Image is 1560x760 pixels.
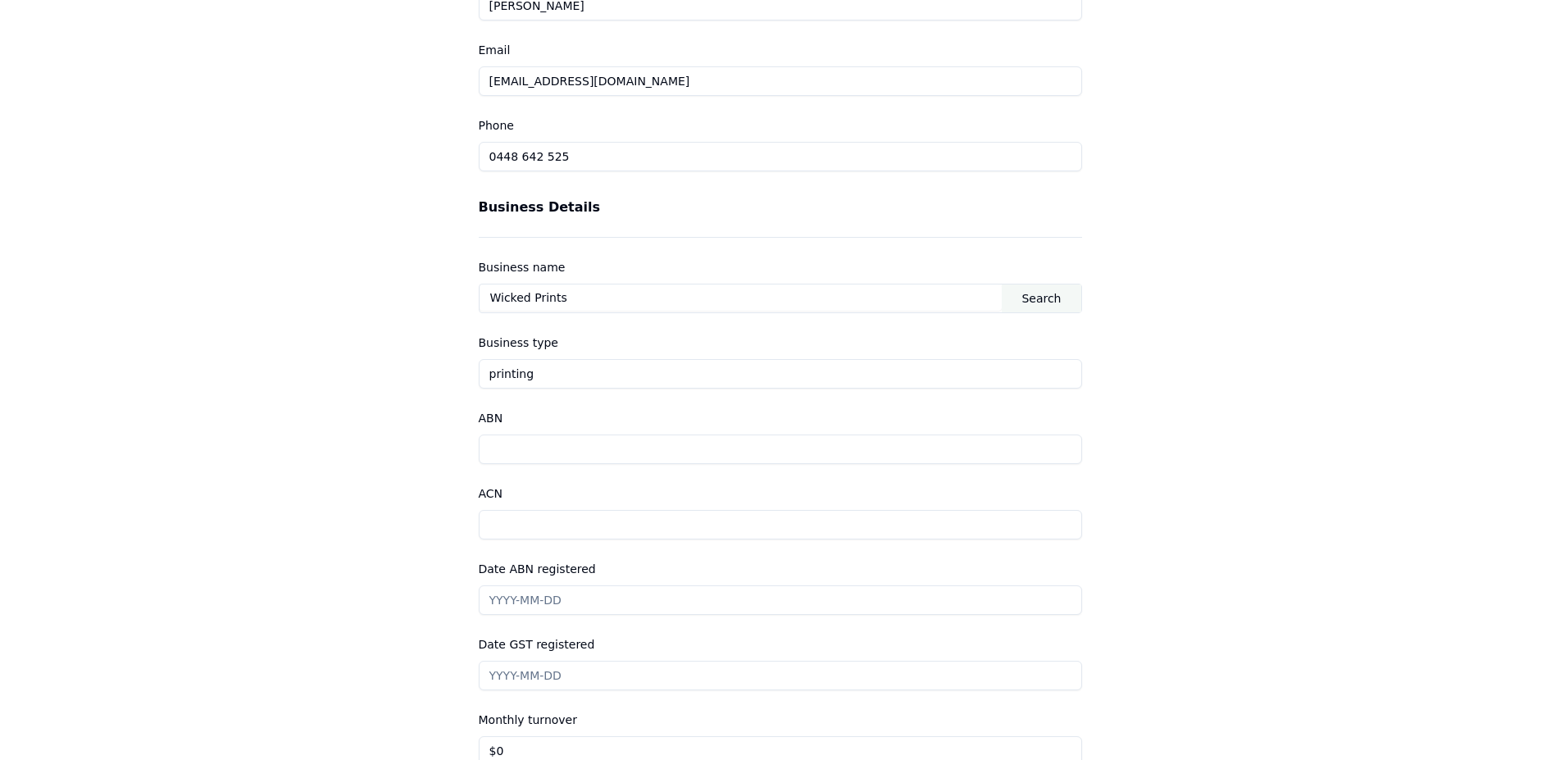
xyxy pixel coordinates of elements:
[479,487,503,500] label: ACN
[1002,284,1080,312] div: Search
[479,585,1082,615] input: YYYY-MM-DD
[479,119,514,132] label: Phone
[479,638,595,651] label: Date GST registered
[479,336,558,349] label: Business type
[479,198,1082,217] h3: Business Details
[479,661,1082,690] input: YYYY-MM-DD
[479,43,511,57] label: Email
[479,261,566,274] label: Business name
[479,142,1082,171] input: 0431 234 567
[479,562,596,576] label: Date ABN registered
[480,284,1003,311] input: Enter business name
[479,713,577,726] label: Monthly turnover
[479,412,503,425] label: ABN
